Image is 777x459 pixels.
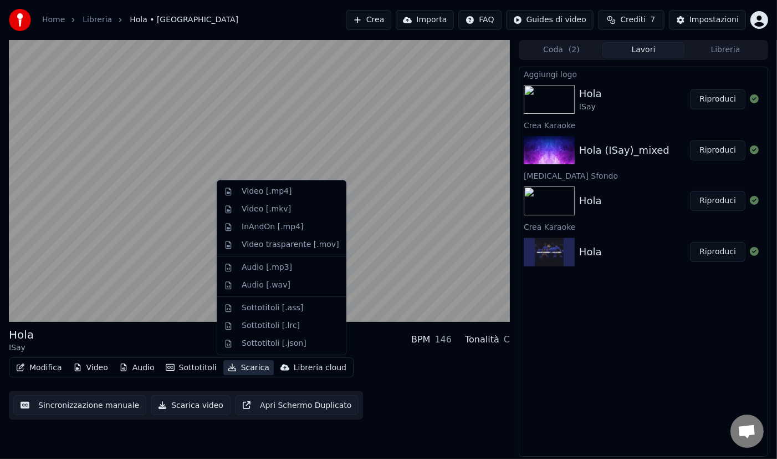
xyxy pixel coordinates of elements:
[569,44,580,56] span: ( 2 )
[12,360,67,376] button: Modifica
[346,10,391,30] button: Crea
[242,239,339,250] div: Video trasparente [.mov]
[235,395,359,415] button: Apri Schermo Duplicato
[242,262,292,273] div: Audio [.mp3]
[504,333,510,346] div: C
[730,415,764,448] div: Aprire la chat
[579,193,602,209] div: Hola
[9,327,34,342] div: Hola
[151,395,231,415] button: Scarica video
[684,42,766,58] button: Libreria
[519,67,768,80] div: Aggiungi logo
[9,342,34,354] div: ISay
[458,10,501,30] button: FAQ
[115,360,159,376] button: Audio
[83,14,112,26] a: Libreria
[598,10,664,30] button: Crediti7
[69,360,113,376] button: Video
[650,14,655,26] span: 7
[396,10,454,30] button: Importa
[519,169,768,182] div: [MEDICAL_DATA] Sfondo
[435,333,452,346] div: 146
[242,302,303,314] div: Sottotitoli [.ass]
[242,320,300,331] div: Sottotitoli [.lrc]
[242,221,303,233] div: InAndOn [.mp4]
[294,362,346,374] div: Libreria cloud
[242,280,290,291] div: Audio [.wav]
[519,118,768,132] div: Crea Karaoke
[13,395,146,415] button: Sincronizzazione manuale
[690,89,745,109] button: Riproduci
[519,220,768,233] div: Crea Karaoke
[690,140,745,160] button: Riproduci
[669,10,746,30] button: Impostazioni
[690,242,745,262] button: Riproduci
[223,360,274,376] button: Scarica
[690,191,745,211] button: Riproduci
[620,14,646,26] span: Crediti
[42,14,238,26] nav: breadcrumb
[242,186,292,197] div: Video [.mp4]
[465,333,499,346] div: Tonalità
[520,42,602,58] button: Coda
[579,244,602,260] div: Hola
[242,338,306,349] div: Sottotitoli [.json]
[579,102,602,113] div: ISay
[411,333,430,346] div: BPM
[579,86,602,102] div: Hola
[9,9,31,31] img: youka
[130,14,238,26] span: Hola • [GEOGRAPHIC_DATA]
[602,42,684,58] button: Lavori
[161,360,221,376] button: Sottotitoli
[506,10,594,30] button: Guides di video
[42,14,65,26] a: Home
[242,204,291,215] div: Video [.mkv]
[579,143,669,158] div: Hola (ISay)_mixed
[689,14,739,26] div: Impostazioni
